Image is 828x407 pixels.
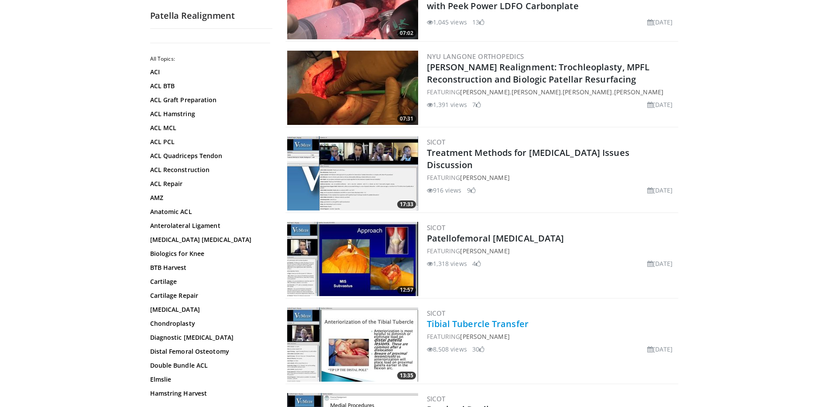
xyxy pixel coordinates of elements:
li: 1,318 views [427,259,467,268]
a: ACL Hamstring [150,110,268,118]
a: Anterolateral Ligament [150,221,268,230]
a: [PERSON_NAME] [460,173,509,182]
a: NYU Langone Orthopedics [427,52,524,61]
a: SICOT [427,223,446,232]
a: Treatment Methods for [MEDICAL_DATA] Issues Discussion [427,147,629,171]
a: [PERSON_NAME] [460,247,509,255]
a: ACL MCL [150,124,268,132]
li: [DATE] [647,100,673,109]
li: 9 [467,186,476,195]
span: 17:33 [397,200,416,208]
a: Diagnostic [MEDICAL_DATA] [150,333,268,342]
img: xX2wXF35FJtYfXNX4xMDoxOjB1O8AjAz.300x170_q85_crop-smart_upscale.jpg [287,136,418,210]
span: 07:02 [397,29,416,37]
a: 07:31 [287,51,418,125]
img: 4156426f-7a64-4bfb-aa1a-8e7012316443.300x170_q85_crop-smart_upscale.jpg [287,307,418,382]
li: 13 [472,17,484,27]
li: 7 [472,100,481,109]
a: ACL Reconstruction [150,166,268,174]
img: c96837d5-9883-4e70-95af-3c9cde0f693b.300x170_q85_crop-smart_upscale.jpg [287,51,418,125]
li: 4 [472,259,481,268]
div: FEATURING , , , [427,87,677,97]
a: [MEDICAL_DATA] [150,305,268,314]
li: 8,508 views [427,345,467,354]
a: ACL Quadriceps Tendon [150,152,268,160]
a: 17:33 [287,136,418,210]
a: Tibial Tubercle Transfer [427,318,529,330]
a: ACL Repair [150,179,268,188]
a: 13:35 [287,307,418,382]
span: 12:57 [397,286,416,294]
a: [PERSON_NAME] [460,88,509,96]
a: Chondroplasty [150,319,268,328]
div: FEATURING [427,246,677,255]
li: [DATE] [647,345,673,354]
a: Cartilage Repair [150,291,268,300]
div: FEATURING [427,173,677,182]
span: 07:31 [397,115,416,123]
li: [DATE] [647,17,673,27]
li: 1,045 views [427,17,467,27]
a: Patellofemoral [MEDICAL_DATA] [427,232,564,244]
a: [PERSON_NAME] [460,332,509,341]
a: [PERSON_NAME] [614,88,663,96]
li: 916 views [427,186,462,195]
a: [PERSON_NAME] [563,88,612,96]
a: Biologics for Knee [150,249,268,258]
a: ACI [150,68,268,76]
a: [MEDICAL_DATA] [MEDICAL_DATA] [150,235,268,244]
a: ACL Graft Preparation [150,96,268,104]
img: 2c21494f-a3e1-4fad-bf89-d3bd782b9493.300x170_q85_crop-smart_upscale.jpg [287,222,418,296]
a: [PERSON_NAME] Realignment: Trochleoplasty, MPFL Reconstruction and Biologic Patellar Resurfacing [427,61,650,85]
a: Hamstring Harvest [150,389,268,398]
a: SICOT [427,394,446,403]
li: [DATE] [647,259,673,268]
a: SICOT [427,309,446,317]
span: 13:35 [397,372,416,379]
a: ACL BTB [150,82,268,90]
li: 30 [472,345,484,354]
a: Cartilage [150,277,268,286]
a: ACL PCL [150,138,268,146]
li: [DATE] [647,186,673,195]
a: [PERSON_NAME] [512,88,561,96]
a: Elmslie [150,375,268,384]
a: Distal Femoral Osteotomy [150,347,268,356]
h2: Patella Realignment [150,10,272,21]
h2: All Topics: [150,55,270,62]
a: 12:57 [287,222,418,296]
a: SICOT [427,138,446,146]
li: 1,391 views [427,100,467,109]
a: Anatomic ACL [150,207,268,216]
div: FEATURING [427,332,677,341]
a: AMZ [150,193,268,202]
a: Double Bundle ACL [150,361,268,370]
a: BTB Harvest [150,263,268,272]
